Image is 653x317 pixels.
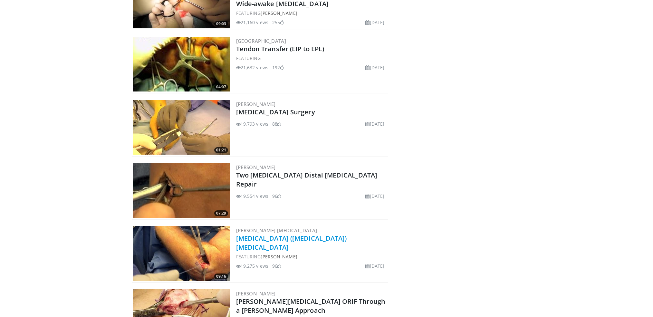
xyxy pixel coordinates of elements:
a: [MEDICAL_DATA] Surgery [236,108,315,116]
a: 01:21 [133,100,230,155]
li: 96 [272,193,281,199]
li: 255 [272,19,284,26]
li: 192 [272,64,284,71]
a: [PERSON_NAME] [236,164,276,170]
a: [PERSON_NAME][MEDICAL_DATA] ORIF Through a [PERSON_NAME] Approach [236,297,386,315]
span: 04:07 [214,84,228,90]
span: 01:21 [214,147,228,153]
li: 21,160 views [236,19,268,26]
a: [PERSON_NAME] [261,10,297,16]
a: [GEOGRAPHIC_DATA] [236,38,286,44]
a: 07:29 [133,163,230,218]
li: 19,793 views [236,120,268,127]
a: [MEDICAL_DATA] ([MEDICAL_DATA]) [MEDICAL_DATA] [236,234,347,252]
img: EIP_to_EPL_100010392_2.jpg.300x170_q85_crop-smart_upscale.jpg [133,37,230,91]
li: 88 [272,120,281,127]
li: 19,275 views [236,263,268,269]
li: [DATE] [365,19,384,26]
img: fylOjp5pkC-GA4Zn4xMDoxOjBrO-I4W8.300x170_q85_crop-smart_upscale.jpg [133,163,230,218]
img: e65640a2-9595-4195-a9a9-25fa16d95170.300x170_q85_crop-smart_upscale.jpg [133,226,230,281]
li: 96 [272,263,281,269]
li: [DATE] [365,120,384,127]
li: 19,554 views [236,193,268,199]
a: [PERSON_NAME] [261,254,297,260]
li: [DATE] [365,263,384,269]
a: Two [MEDICAL_DATA] Distal [MEDICAL_DATA] Repair [236,171,378,188]
a: Tendon Transfer (EIP to EPL) [236,44,324,53]
a: 04:07 [133,37,230,91]
img: 4d62e26c-5b02-4d58-a187-ef316ad22622.300x170_q85_crop-smart_upscale.jpg [133,100,230,155]
li: 21,632 views [236,64,268,71]
span: 09:16 [214,274,228,279]
span: 07:29 [214,210,228,216]
a: 09:16 [133,226,230,281]
div: FEATURING [236,55,387,62]
li: [DATE] [365,64,384,71]
a: [PERSON_NAME] [236,290,276,297]
div: FEATURING [236,10,387,16]
li: [DATE] [365,193,384,199]
a: [PERSON_NAME] [236,101,276,107]
span: 09:03 [214,21,228,27]
a: [PERSON_NAME] [MEDICAL_DATA] [236,227,317,234]
div: FEATURING [236,253,387,260]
